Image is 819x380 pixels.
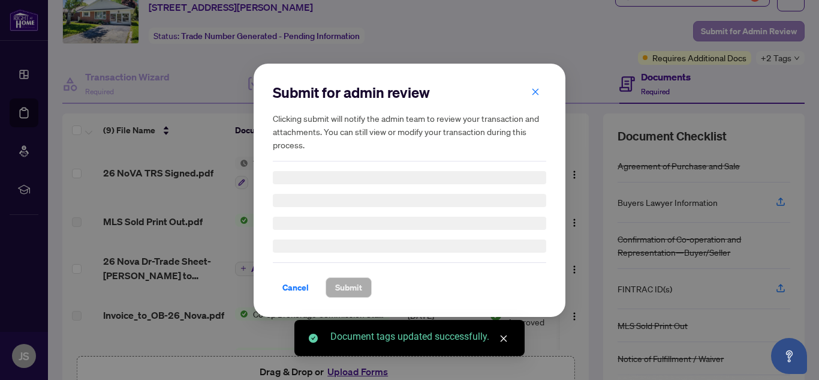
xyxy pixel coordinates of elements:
h5: Clicking submit will notify the admin team to review your transaction and attachments. You can st... [273,112,546,151]
span: check-circle [309,334,318,343]
a: Close [497,332,510,345]
span: close [499,334,508,343]
button: Submit [326,277,372,298]
span: Cancel [282,278,309,297]
h2: Submit for admin review [273,83,546,102]
span: close [531,87,540,95]
button: Cancel [273,277,318,298]
div: Document tags updated successfully. [330,330,510,344]
button: Open asap [771,338,807,374]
